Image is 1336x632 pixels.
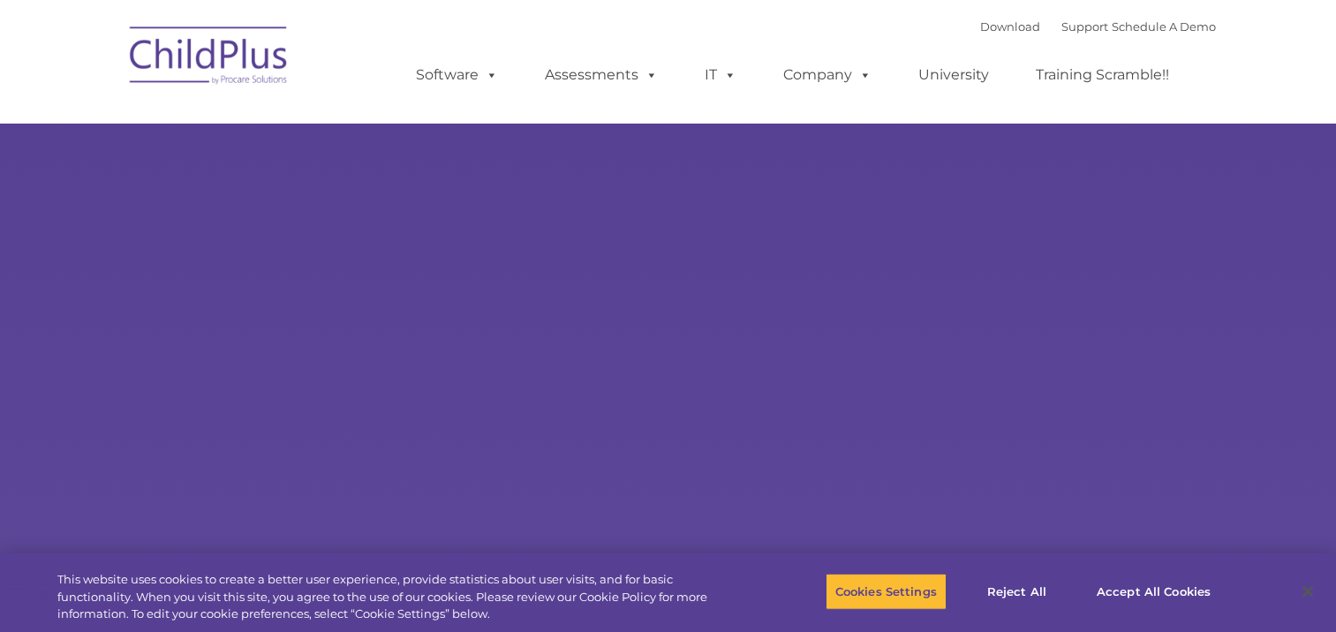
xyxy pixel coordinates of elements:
a: Schedule A Demo [1112,19,1216,34]
a: University [901,57,1007,93]
div: This website uses cookies to create a better user experience, provide statistics about user visit... [57,571,735,623]
a: Training Scramble!! [1018,57,1187,93]
a: IT [687,57,754,93]
font: | [980,19,1216,34]
button: Close [1288,572,1327,611]
img: ChildPlus by Procare Solutions [121,14,298,102]
button: Reject All [962,573,1072,610]
a: Company [766,57,889,93]
a: Download [980,19,1040,34]
a: Assessments [527,57,676,93]
button: Cookies Settings [826,573,947,610]
a: Software [398,57,516,93]
a: Support [1061,19,1108,34]
button: Accept All Cookies [1087,573,1220,610]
